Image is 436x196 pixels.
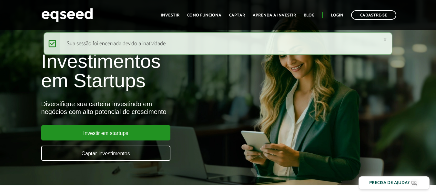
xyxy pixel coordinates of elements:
a: Aprenda a investir [253,13,296,17]
a: Como funciona [187,13,221,17]
div: Diversifique sua carteira investindo em negócios com alto potencial de crescimento [41,100,250,116]
a: Captar [229,13,245,17]
h1: Investimentos em Startups [41,52,250,90]
div: Sua sessão foi encerrada devido a inatividade. [44,32,392,55]
a: × [383,36,387,43]
a: Investir em startups [41,125,170,140]
a: Cadastre-se [351,10,396,20]
img: EqSeed [41,6,93,24]
a: Login [331,13,343,17]
a: Blog [304,13,314,17]
a: Captar investimentos [41,146,170,161]
a: Investir [161,13,179,17]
